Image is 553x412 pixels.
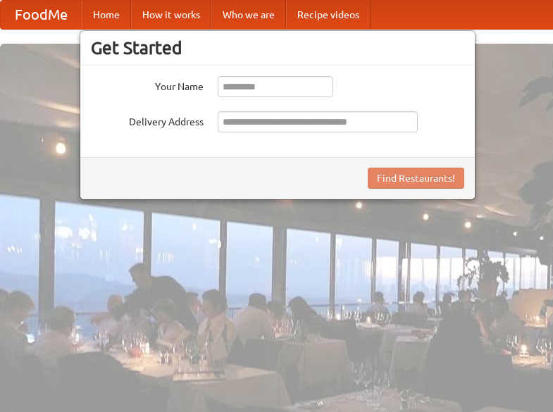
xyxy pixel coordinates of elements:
[211,1,286,29] a: Who we are
[286,1,371,29] a: Recipe videos
[131,1,211,29] a: How it works
[91,111,204,129] label: Delivery Address
[91,37,464,58] h3: Get Started
[82,1,131,29] a: Home
[91,76,204,94] label: Your Name
[368,168,464,189] button: Find Restaurants!
[1,1,82,29] a: FoodMe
